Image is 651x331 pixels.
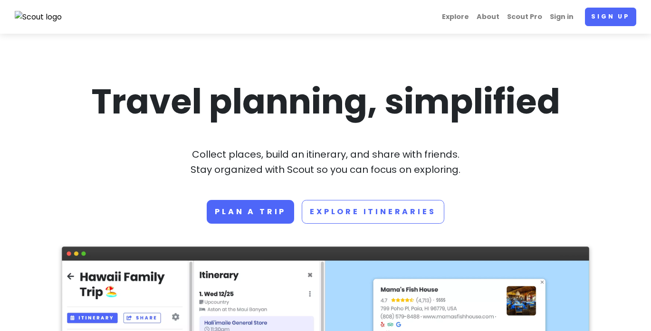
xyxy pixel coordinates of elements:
[438,8,473,26] a: Explore
[473,8,503,26] a: About
[15,11,62,23] img: Scout logo
[62,79,589,124] h1: Travel planning, simplified
[302,200,444,224] a: Explore Itineraries
[546,8,577,26] a: Sign in
[207,200,294,224] a: Plan a trip
[585,8,636,26] a: Sign up
[503,8,546,26] a: Scout Pro
[62,147,589,177] p: Collect places, build an itinerary, and share with friends. Stay organized with Scout so you can ...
